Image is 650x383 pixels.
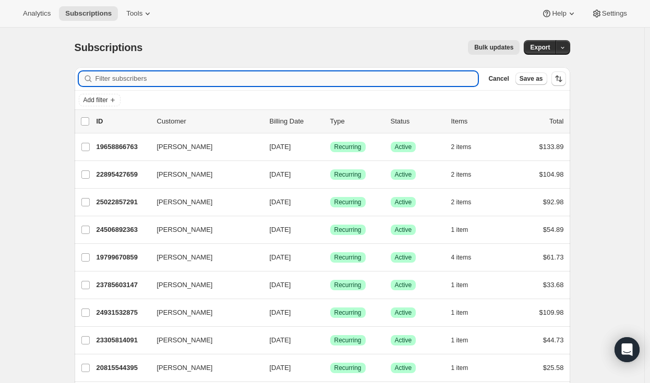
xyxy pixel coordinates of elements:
[270,308,291,316] span: [DATE]
[334,336,362,344] span: Recurring
[451,333,480,348] button: 1 item
[65,9,112,18] span: Subscriptions
[157,363,213,373] span: [PERSON_NAME]
[151,360,255,376] button: [PERSON_NAME]
[334,143,362,151] span: Recurring
[270,253,291,261] span: [DATE]
[97,116,564,127] div: IDCustomerBilling DateTypeStatusItemsTotal
[543,364,564,372] span: $25.58
[451,364,468,372] span: 1 item
[151,166,255,183] button: [PERSON_NAME]
[451,281,468,289] span: 1 item
[334,308,362,317] span: Recurring
[157,142,213,152] span: [PERSON_NAME]
[395,308,412,317] span: Active
[334,253,362,262] span: Recurring
[468,40,520,55] button: Bulk updates
[539,170,564,178] span: $104.98
[157,252,213,263] span: [PERSON_NAME]
[97,116,149,127] p: ID
[451,198,472,206] span: 2 items
[157,169,213,180] span: [PERSON_NAME]
[395,226,412,234] span: Active
[97,361,564,375] div: 20815544395[PERSON_NAME][DATE]SuccessRecurringSuccessActive1 item$25.58
[524,40,556,55] button: Export
[157,116,261,127] p: Customer
[515,72,547,85] button: Save as
[157,307,213,318] span: [PERSON_NAME]
[151,277,255,293] button: [PERSON_NAME]
[270,364,291,372] span: [DATE]
[95,71,478,86] input: Filter subscribers
[451,226,468,234] span: 1 item
[97,142,149,152] p: 19658866763
[23,9,51,18] span: Analytics
[157,197,213,207] span: [PERSON_NAME]
[97,333,564,348] div: 23305814091[PERSON_NAME][DATE]SuccessRecurringSuccessActive1 item$44.73
[451,195,483,209] button: 2 items
[97,195,564,209] div: 25022857291[PERSON_NAME][DATE]SuccessRecurringSuccessActive2 items$92.98
[270,170,291,178] span: [DATE]
[395,170,412,179] span: Active
[75,42,143,53] span: Subscriptions
[97,252,149,263] p: 19799670859
[97,225,149,235] p: 24506892363
[395,336,412,344] span: Active
[395,364,412,372] span: Active
[520,75,543,83] span: Save as
[97,335,149,345] p: 23305814091
[157,225,213,235] span: [PERSON_NAME]
[97,307,149,318] p: 24931532875
[120,6,159,21] button: Tools
[488,75,509,83] span: Cancel
[543,253,564,261] span: $61.73
[395,198,412,206] span: Active
[270,143,291,151] span: [DATE]
[17,6,57,21] button: Analytics
[451,361,480,375] button: 1 item
[602,9,627,18] span: Settings
[151,139,255,155] button: [PERSON_NAME]
[270,198,291,206] span: [DATE]
[151,332,255,349] button: [PERSON_NAME]
[83,96,108,104] span: Add filter
[395,281,412,289] span: Active
[157,280,213,290] span: [PERSON_NAME]
[451,140,483,154] button: 2 items
[391,116,443,127] p: Status
[451,223,480,237] button: 1 item
[97,305,564,320] div: 24931532875[PERSON_NAME][DATE]SuccessRecurringSuccessActive1 item$109.98
[334,281,362,289] span: Recurring
[615,337,640,362] div: Open Intercom Messenger
[330,116,382,127] div: Type
[549,116,563,127] p: Total
[334,364,362,372] span: Recurring
[270,281,291,289] span: [DATE]
[539,143,564,151] span: $133.89
[451,170,472,179] span: 2 items
[535,6,583,21] button: Help
[97,197,149,207] p: 25022857291
[59,6,118,21] button: Subscriptions
[539,308,564,316] span: $109.98
[451,278,480,292] button: 1 item
[334,226,362,234] span: Recurring
[97,223,564,237] div: 24506892363[PERSON_NAME][DATE]SuccessRecurringSuccessActive1 item$54.89
[151,221,255,238] button: [PERSON_NAME]
[97,363,149,373] p: 20815544395
[151,194,255,211] button: [PERSON_NAME]
[451,305,480,320] button: 1 item
[451,143,472,151] span: 2 items
[451,116,503,127] div: Items
[97,167,564,182] div: 22895427659[PERSON_NAME][DATE]SuccessRecurringSuccessActive2 items$104.98
[395,143,412,151] span: Active
[334,198,362,206] span: Recurring
[585,6,633,21] button: Settings
[334,170,362,179] span: Recurring
[97,169,149,180] p: 22895427659
[543,281,564,289] span: $33.68
[97,280,149,290] p: 23785603147
[97,140,564,154] div: 19658866763[PERSON_NAME][DATE]SuccessRecurringSuccessActive2 items$133.89
[270,226,291,233] span: [DATE]
[151,249,255,266] button: [PERSON_NAME]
